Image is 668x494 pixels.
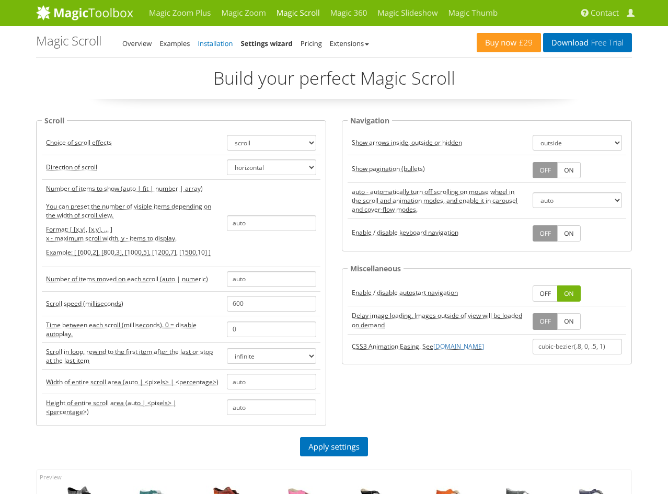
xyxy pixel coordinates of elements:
[352,138,462,147] acronym: arrows, default: outside
[352,288,458,297] acronym: autostart, default: true
[300,437,368,456] a: Apply settings
[348,114,392,127] legend: Navigation
[352,187,524,214] acronym: scrollOnWheel, default: auto
[42,114,67,127] legend: Scroll
[352,164,425,173] acronym: pagination, default: false
[591,8,619,18] span: Contact
[36,5,133,20] img: MagicToolbox.com - Image tools for your website
[36,66,632,99] p: Build your perfect Magic Scroll
[477,33,541,52] a: Buy now£29
[352,311,524,329] acronym: lazyLoad, default: false
[557,162,580,178] a: ON
[589,39,624,47] span: Free Trial
[533,225,558,242] a: OFF
[557,225,580,242] a: ON
[557,285,580,302] a: ON
[557,313,580,329] a: ON
[46,138,112,147] acronym: mode, default: scroll
[348,262,404,274] legend: Miscellaneous
[46,248,218,257] p: Example: [ [600,2], [800,3], [1000,5], [1200,7], [1500,10] ]
[46,299,123,308] acronym: speed, default: 600
[433,342,484,351] a: [DOMAIN_NAME]
[36,34,101,48] h1: Magic Scroll
[46,163,97,171] acronym: orientation, default: horizontal
[533,285,558,302] a: OFF
[46,347,218,365] acronym: loop, default: infinite
[352,228,458,237] acronym: keyboard, default: false
[46,274,208,283] acronym: step, default: auto
[159,39,190,48] a: Examples
[516,39,533,47] span: £29
[533,313,558,329] a: OFF
[543,33,632,52] a: DownloadFree Trial
[46,202,218,220] p: You can preset the number of visible items depending on the width of scroll view.
[46,225,218,243] p: Format: [ [x,y], [x,y], ... ] x - maximum scroll width, y - items to display.
[330,39,369,48] a: Extensions
[46,377,218,386] acronym: width, default: auto
[533,162,558,178] a: OFF
[46,320,218,338] acronym: autoplay, default: 0
[122,39,152,48] a: Overview
[241,39,293,48] a: Settings wizard
[198,39,233,48] a: Installation
[46,184,218,262] acronym: items, default: auto
[352,342,484,351] acronym: easing, default: cubic-bezier(.8, 0, .5, 1)
[46,398,218,416] acronym: height, default: auto
[301,39,322,48] a: Pricing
